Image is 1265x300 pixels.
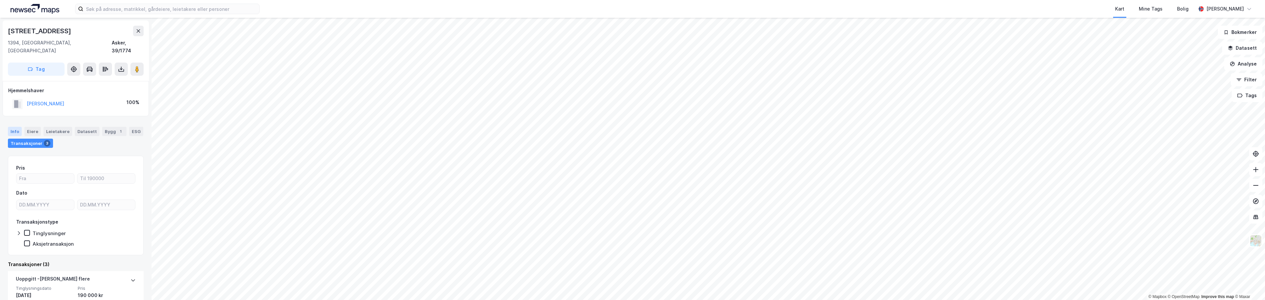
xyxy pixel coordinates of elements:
button: Bokmerker [1218,26,1262,39]
div: 190 000 kr [78,291,136,299]
iframe: Chat Widget [1232,268,1265,300]
button: Tag [8,63,65,76]
div: Leietakere [43,127,72,136]
div: 3 [44,140,50,147]
button: Datasett [1222,41,1262,55]
input: Fra [16,174,74,183]
div: Pris [16,164,25,172]
div: Bolig [1177,5,1189,13]
div: Bygg [102,127,126,136]
div: 1 [117,128,124,135]
img: Z [1250,234,1262,247]
div: ESG [129,127,143,136]
div: Datasett [75,127,99,136]
div: Kart [1115,5,1124,13]
a: OpenStreetMap [1168,294,1200,299]
img: logo.a4113a55bc3d86da70a041830d287a7e.svg [11,4,59,14]
span: Pris [78,286,136,291]
button: Filter [1231,73,1262,86]
div: Dato [16,189,27,197]
div: Hjemmelshaver [8,87,143,95]
a: Improve this map [1201,294,1234,299]
input: Søk på adresse, matrikkel, gårdeiere, leietakere eller personer [83,4,259,14]
a: Mapbox [1148,294,1167,299]
div: Info [8,127,22,136]
div: [PERSON_NAME] [1206,5,1244,13]
button: Tags [1232,89,1262,102]
div: 1394, [GEOGRAPHIC_DATA], [GEOGRAPHIC_DATA] [8,39,112,55]
input: Til 190000 [77,174,135,183]
div: Tinglysninger [33,230,66,236]
div: Uoppgitt - [PERSON_NAME] flere [16,275,90,286]
input: DD.MM.YYYY [16,200,74,210]
div: 100% [126,98,139,106]
div: Transaksjonstype [16,218,58,226]
input: DD.MM.YYYY [77,200,135,210]
div: Transaksjoner (3) [8,260,144,268]
span: Tinglysningsdato [16,286,74,291]
div: [DATE] [16,291,74,299]
div: Aksjetransaksjon [33,241,74,247]
div: Asker, 39/1774 [112,39,144,55]
div: Mine Tags [1139,5,1163,13]
button: Analyse [1224,57,1262,70]
div: Transaksjoner [8,139,53,148]
div: Eiere [24,127,41,136]
div: [STREET_ADDRESS] [8,26,72,36]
